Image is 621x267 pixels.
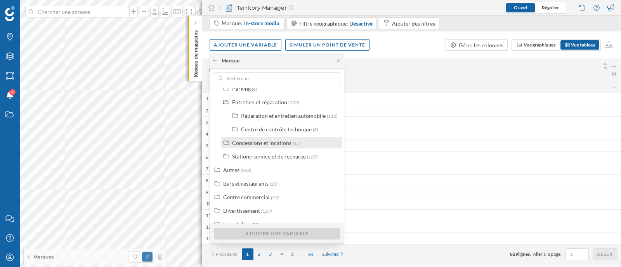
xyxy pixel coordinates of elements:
[518,251,530,257] span: lignes
[571,42,595,48] span: Vue tableau
[459,41,503,49] div: Gérer les colonnes
[219,221,621,233] div: CC INTERMARCHE CHALON LA THALIE
[206,96,208,102] div: 1
[568,250,586,258] input: 1
[219,233,621,244] div: CC LA GALERIE RICHE
[206,154,208,160] div: 6
[223,194,270,200] div: Centre commercial
[219,128,621,140] div: CC LA GALERIE VALENCE 2
[206,236,211,242] div: 13
[222,19,280,27] div: Marque:
[307,154,317,160] span: (167)
[533,251,562,258] span: Aller à la page:
[349,19,373,28] div: Désactivé
[232,99,287,105] div: Entretien et réparation
[392,19,435,28] div: Ajouter des filtres
[223,207,260,214] div: Divertissement
[219,209,621,221] div: CC LA GALERIE CHATEAUFARINE
[11,88,14,96] span: 9
[219,198,621,209] div: CC LA GALERIE ALBERVILLE
[241,112,326,119] div: Réparation et entretien automobile
[524,42,555,48] span: Vue graphiques
[542,5,559,10] span: Régulier
[219,140,621,151] div: CC LA [GEOGRAPHIC_DATA][PERSON_NAME]
[219,4,293,12] div: Territory Manager
[327,113,337,119] span: (112)
[299,20,348,27] span: Filtre géographique:
[223,221,250,227] div: Immobilier
[219,105,621,116] div: CC LA GALERIE ESPACE FENOUILLET
[293,140,300,146] span: (47)
[206,177,208,184] div: 8
[225,4,233,12] img: territory-manager.svg
[206,131,208,137] div: 4
[5,6,15,21] img: Logo Geoblink
[288,100,299,105] span: (122)
[510,251,518,257] span: 829
[514,5,527,10] span: Grand
[206,166,208,172] div: 7
[270,181,278,187] span: (23)
[206,201,211,207] div: 10
[222,57,239,64] div: Marque
[219,163,621,174] div: [PERSON_NAME] [GEOGRAPHIC_DATA]
[206,224,211,230] div: 12
[223,180,269,187] div: Bars et restaurants
[219,116,621,128] div: CC LA GALERIE LA CASERNE DE BONNE
[33,253,54,260] span: Marques
[232,153,306,160] div: Stations-service et de recharge
[241,126,312,133] div: Centre de contrôle technique
[223,167,239,173] div: Autres
[271,195,279,200] span: (25)
[241,167,251,173] span: (363)
[252,86,257,92] span: (6)
[219,174,621,186] div: CC LECLERC USSEL
[530,251,531,257] span: .
[206,143,208,149] div: 5
[206,189,208,195] div: 9
[251,222,259,227] span: (79)
[206,212,211,219] div: 11
[206,67,215,74] span: #
[206,119,208,126] div: 3
[232,85,251,92] div: Parking
[219,93,621,105] div: CC LECLERC ORLEIX
[232,140,291,146] div: Concessions et locations
[192,27,199,78] p: Réseau de magasins
[219,186,621,198] div: [PERSON_NAME] DE [GEOGRAPHIC_DATA]
[12,5,50,12] span: Assistance
[206,108,208,114] div: 2
[219,151,621,163] div: CC LECLERC COGOLIN
[313,127,318,133] span: (8)
[261,208,272,214] span: (127)
[244,19,279,27] span: in-store media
